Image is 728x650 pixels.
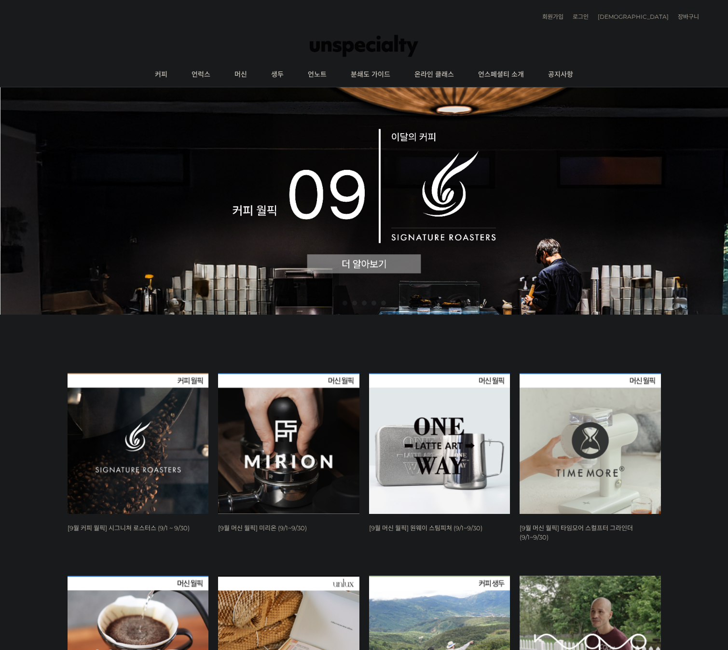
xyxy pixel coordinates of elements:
a: [9월 머신 월픽] 원웨이 스팀피쳐 (9/1~9/30) [369,524,482,532]
a: 2 [352,301,357,305]
a: 커피 [143,63,179,87]
a: [9월 커피 월픽] 시그니쳐 로스터스 (9/1 ~ 9/30) [68,524,190,532]
img: 언스페셜티 몰 [310,31,418,60]
a: 4 [371,301,376,305]
a: 로그인 [568,14,589,20]
img: 9월 머신 월픽 원웨이 스팀피쳐 [369,373,510,514]
a: 분쇄도 가이드 [339,63,402,87]
a: 3 [362,301,367,305]
a: 머신 [222,63,259,87]
img: 9월 머신 월픽 타임모어 스컬프터 [520,373,661,514]
a: 1 [343,301,347,305]
a: 온라인 클래스 [402,63,466,87]
a: [9월 머신 월픽] 타임모어 스컬프터 그라인더 (9/1~9/30) [520,524,633,541]
a: 장바구니 [673,14,699,20]
a: [DEMOGRAPHIC_DATA] [593,14,669,20]
a: 회원가입 [537,14,563,20]
a: 공지사항 [536,63,585,87]
img: 9월 머신 월픽 미리온 [218,373,359,514]
a: [9월 머신 월픽] 미리온 (9/1~9/30) [218,524,307,532]
a: 언노트 [296,63,339,87]
a: 언스페셜티 소개 [466,63,536,87]
a: 언럭스 [179,63,222,87]
img: [9월 커피 월픽] 시그니쳐 로스터스 (9/1 ~ 9/30) [68,373,209,514]
a: 생두 [259,63,296,87]
a: 5 [381,301,386,305]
